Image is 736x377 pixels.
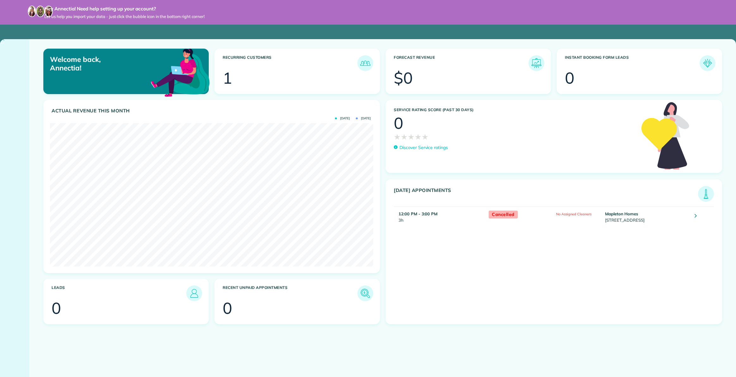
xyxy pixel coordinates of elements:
h3: Forecast Revenue [394,55,529,71]
div: 0 [565,70,574,86]
span: Cancelled [489,211,518,218]
img: icon_form_leads-04211a6a04a5b2264e4ee56bc0799ec3eb69b7e499cbb523a139df1d13a81ae0.png [701,57,714,69]
span: ★ [394,131,401,142]
h3: Recurring Customers [223,55,357,71]
h3: [DATE] Appointments [394,188,698,202]
span: [DATE] [356,117,371,120]
div: $0 [394,70,413,86]
span: ★ [415,131,422,142]
strong: Mapleton Homes [605,211,638,216]
span: Let us help you import your data - just click the bubble icon in the bottom right corner! [44,14,205,19]
span: [DATE] [335,117,350,120]
img: icon_todays_appointments-901f7ab196bb0bea1936b74009e4eb5ffbc2d2711fa7634e0d609ed5ef32b18b.png [700,188,712,200]
span: ★ [401,131,408,142]
td: 3h [394,207,486,227]
h3: Instant Booking Form Leads [565,55,700,71]
p: Discover Service ratings [399,144,448,151]
div: 0 [223,300,232,316]
img: icon_forecast_revenue-8c13a41c7ed35a8dcfafea3cbb826a0462acb37728057bba2d056411b612bbbe.png [530,57,543,69]
h3: Leads [52,285,186,301]
div: 0 [52,300,61,316]
span: ★ [408,131,415,142]
h3: Service Rating score (past 30 days) [394,108,635,112]
img: icon_unpaid_appointments-47b8ce3997adf2238b356f14209ab4cced10bd1f174958f3ca8f1d0dd7fffeee.png [359,287,372,300]
img: icon_leads-1bed01f49abd5b7fead27621c3d59655bb73ed531f8eeb49469d10e621d6b896.png [188,287,201,300]
td: [STREET_ADDRESS] [603,207,690,227]
div: 1 [223,70,232,86]
strong: Hey Annectia! Need help setting up your account? [44,6,205,12]
strong: 12:00 PM - 3:00 PM [399,211,437,216]
a: Discover Service ratings [394,144,448,151]
h3: Actual Revenue this month [52,108,373,114]
div: 0 [394,115,403,131]
h3: Recent unpaid appointments [223,285,357,301]
img: dashboard_welcome-42a62b7d889689a78055ac9021e634bf52bae3f8056760290aed330b23ab8690.png [150,41,211,103]
span: No Assigned Cleaners [556,212,591,216]
p: Welcome back, Annectia! [50,55,157,72]
img: icon_recurring_customers-cf858462ba22bcd05b5a5880d41d6543d210077de5bb9ebc9590e49fd87d84ed.png [359,57,372,69]
span: ★ [422,131,429,142]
